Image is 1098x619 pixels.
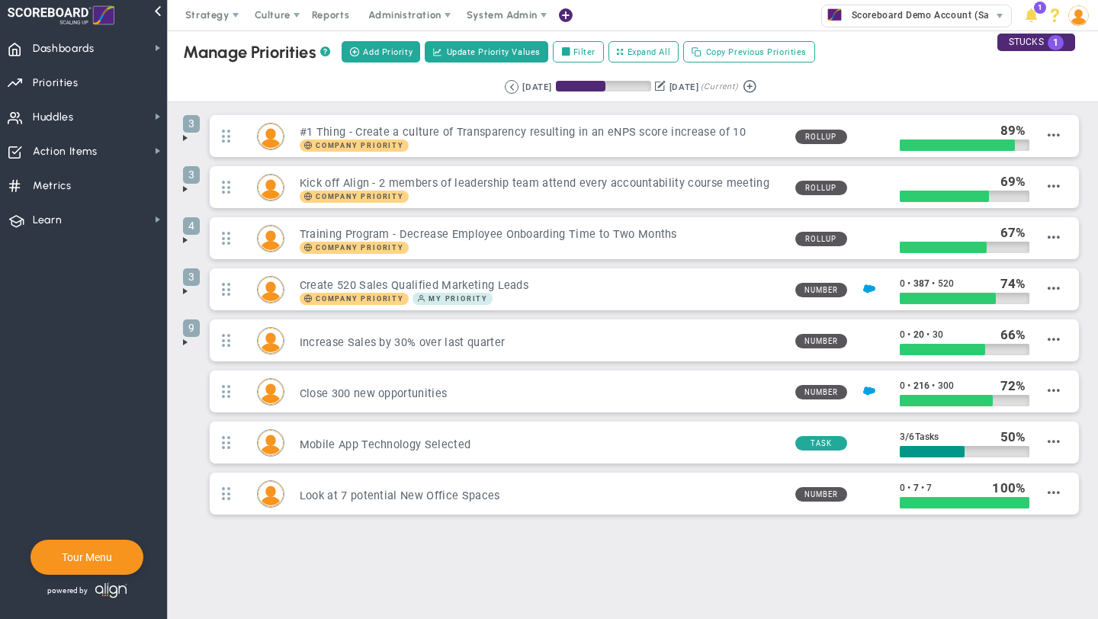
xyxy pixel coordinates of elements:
span: 1 [1048,35,1064,50]
span: 50 [1000,429,1016,444]
div: % [992,479,1029,496]
span: 387 [913,278,929,289]
img: Lisa Jenkins [258,226,284,252]
span: Company Priority [316,244,404,252]
span: Company Priority [300,140,409,152]
span: Number [795,334,847,348]
button: Go to previous period [505,80,518,94]
span: 7 [926,483,932,493]
div: Miguel Cabrera [257,174,284,201]
span: Rollup [795,232,847,246]
div: Lisa Jenkins [257,225,284,252]
span: 0 [900,380,905,391]
div: Mark Collins [257,378,284,406]
span: 67 [1000,225,1016,240]
img: Brook Davis [258,277,284,303]
span: 0 [900,329,905,340]
h3: Close 300 new opportunities [300,386,783,401]
span: Learn [33,204,62,236]
span: • [907,278,910,289]
span: Tasks [915,431,939,442]
span: 300 [938,380,954,391]
span: Expand All [628,46,671,59]
div: Brook Davis [257,276,284,303]
div: [DATE] [669,80,698,94]
span: 0 [900,278,905,289]
img: Lucy Rodriguez [258,430,284,456]
span: • [907,483,910,493]
span: 216 [913,380,929,391]
span: 66 [1000,327,1016,342]
span: 3 [183,115,200,133]
span: Number [795,487,847,502]
span: 89 [1000,123,1016,138]
span: • [907,380,910,391]
span: Dashboards [33,33,95,65]
span: • [932,380,935,391]
span: Copy Previous Priorities [706,46,807,59]
div: Katie Williams [257,327,284,354]
span: / [905,431,909,442]
div: % [1000,326,1030,343]
span: Culture [255,9,291,21]
span: 74 [1000,276,1016,291]
span: 3 [183,268,200,286]
span: 100 [992,480,1015,496]
button: Copy Previous Priorities [683,41,815,63]
span: • [932,278,935,289]
div: % [1000,428,1030,445]
h3: #1 Thing - Create a culture of Transparency resulting in an eNPS score increase of 10 [300,125,783,140]
img: Tom Johnson [258,481,284,507]
div: % [1000,275,1030,292]
h3: Look at 7 potential New Office Spaces [300,489,783,503]
h3: Mobile App Technology Selected [300,438,783,452]
label: Filter [553,41,604,63]
div: % [1000,224,1030,241]
span: Scoreboard Demo Account (Sandbox) [844,5,1021,25]
button: Update Priority Values [425,41,548,63]
span: Company Priority [316,295,404,303]
span: 72 [1000,378,1016,393]
div: STUCKS [997,34,1075,51]
span: Rollup [795,181,847,195]
span: Priorities [33,67,79,99]
span: 0 [900,483,905,493]
span: Number [795,283,847,297]
div: Lucy Rodriguez [257,429,284,457]
span: (Current) [701,80,737,94]
span: Company Priority [316,142,404,149]
span: Company Priority [316,193,404,200]
span: Strategy [185,9,230,21]
span: Number [795,385,847,399]
span: My Priority [413,293,493,305]
div: Mark Collins [257,123,284,150]
span: 7 [913,483,919,493]
span: 20 [913,329,924,340]
img: 33467.Company.photo [825,5,844,24]
span: 520 [938,278,954,289]
span: Company Priority [300,191,409,203]
div: % [1000,173,1030,190]
div: % [1000,377,1030,394]
h3: Training Program - Decrease Employee Onboarding Time to Two Months [300,227,783,242]
div: Period Progress: 52% Day 72 of 138 with 66 remaining. [556,81,651,91]
h3: Kick off Align - 2 members of leadership team attend every accountability course meeting [300,176,783,191]
span: Rollup [795,130,847,144]
span: Company Priority [300,293,409,305]
div: % [1000,122,1030,139]
h3: Increase Sales by 30% over last quarter [300,335,783,350]
button: Tour Menu [57,550,117,564]
span: 3 [183,166,200,184]
span: Huddles [33,101,74,133]
h3: Create 520 Sales Qualified Marketing Leads [300,278,783,293]
span: 30 [933,329,943,340]
div: Tom Johnson [257,480,284,508]
span: 3 6 [900,431,939,442]
span: • [921,483,924,493]
img: Mark Collins [258,123,284,149]
img: 53178.Person.photo [1068,5,1089,26]
div: Manage Priorities [183,42,330,63]
img: Katie Williams [258,328,284,354]
span: 1 [1034,2,1046,14]
span: • [926,329,929,340]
